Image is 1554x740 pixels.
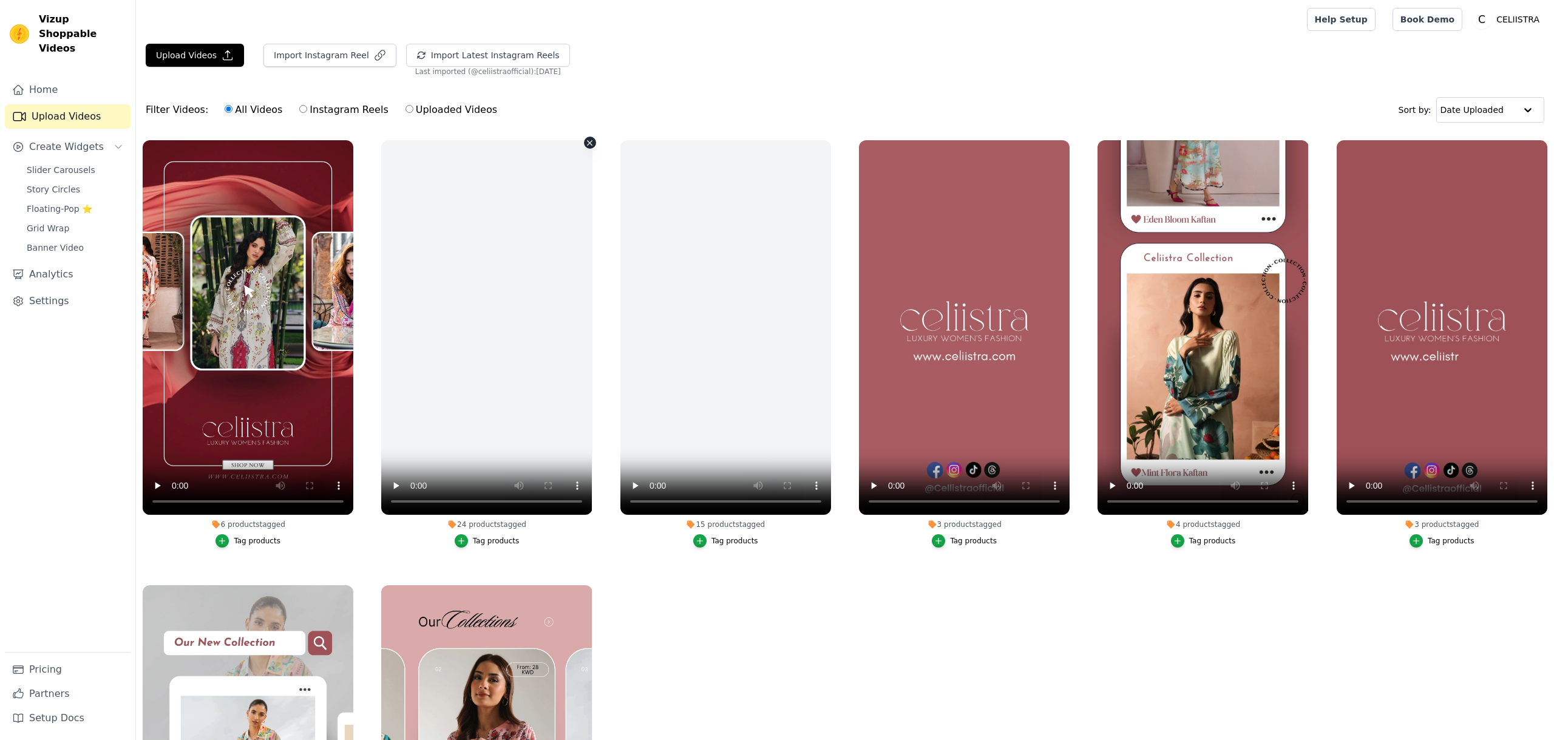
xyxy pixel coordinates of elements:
button: Create Widgets [5,135,131,159]
a: Book Demo [1393,8,1462,31]
label: All Videos [224,102,283,118]
div: 15 products tagged [620,520,831,529]
a: Grid Wrap [19,220,131,237]
text: C [1478,13,1485,25]
input: Uploaded Videos [405,105,413,113]
a: Help Setup [1307,8,1376,31]
div: 4 products tagged [1098,520,1308,529]
div: 24 products tagged [381,520,592,529]
button: Tag products [1171,534,1236,548]
span: Slider Carousels [27,164,95,176]
div: 3 products tagged [1337,520,1547,529]
button: Tag products [693,534,758,548]
button: Import Instagram Reel [263,44,396,67]
span: Banner Video [27,242,84,254]
div: Filter Videos: [146,96,504,124]
p: CELIISTRA [1491,8,1544,30]
div: Tag products [1189,536,1236,546]
span: Create Widgets [29,140,104,154]
div: 3 products tagged [859,520,1070,529]
button: C CELIISTRA [1472,8,1544,30]
a: Upload Videos [5,104,131,129]
a: Settings [5,289,131,313]
div: Tag products [950,536,997,546]
a: Slider Carousels [19,161,131,178]
a: Pricing [5,657,131,682]
button: Import Latest Instagram Reels [406,44,570,67]
label: Uploaded Videos [405,102,498,118]
img: Vizup [10,24,29,44]
label: Instagram Reels [299,102,388,118]
button: Tag products [932,534,997,548]
span: Floating-Pop ⭐ [27,203,92,215]
button: Upload Videos [146,44,244,67]
button: Tag products [215,534,280,548]
span: Vizup Shoppable Videos [39,12,126,56]
input: All Videos [225,105,232,113]
div: Sort by: [1399,97,1545,123]
span: Grid Wrap [27,222,69,234]
div: Tag products [711,536,758,546]
div: Tag products [473,536,520,546]
span: Last imported (@ celiistraofficial ): [DATE] [415,67,561,76]
a: Home [5,78,131,102]
a: Story Circles [19,181,131,198]
a: Setup Docs [5,706,131,730]
input: Instagram Reels [299,105,307,113]
button: Tag products [455,534,520,548]
a: Partners [5,682,131,706]
a: Floating-Pop ⭐ [19,200,131,217]
button: Video Delete [584,137,596,149]
a: Analytics [5,262,131,287]
div: Tag products [1428,536,1474,546]
div: Tag products [234,536,280,546]
a: Banner Video [19,239,131,256]
button: Tag products [1410,534,1474,548]
span: Story Circles [27,183,80,195]
div: 6 products tagged [143,520,353,529]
